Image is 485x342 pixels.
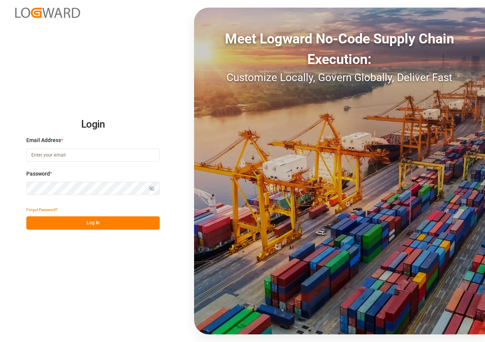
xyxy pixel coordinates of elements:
[26,170,50,178] span: Password
[194,29,485,70] div: Meet Logward No-Code Supply Chain Execution:
[26,203,58,216] button: Forgot Password?
[26,149,160,162] input: Enter your email
[15,8,80,18] img: Logward_new_orange.png
[26,216,160,230] button: Log In
[26,112,160,137] h2: Login
[194,70,485,86] div: Customize Locally, Govern Globally, Deliver Fast
[26,136,61,144] span: Email Address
